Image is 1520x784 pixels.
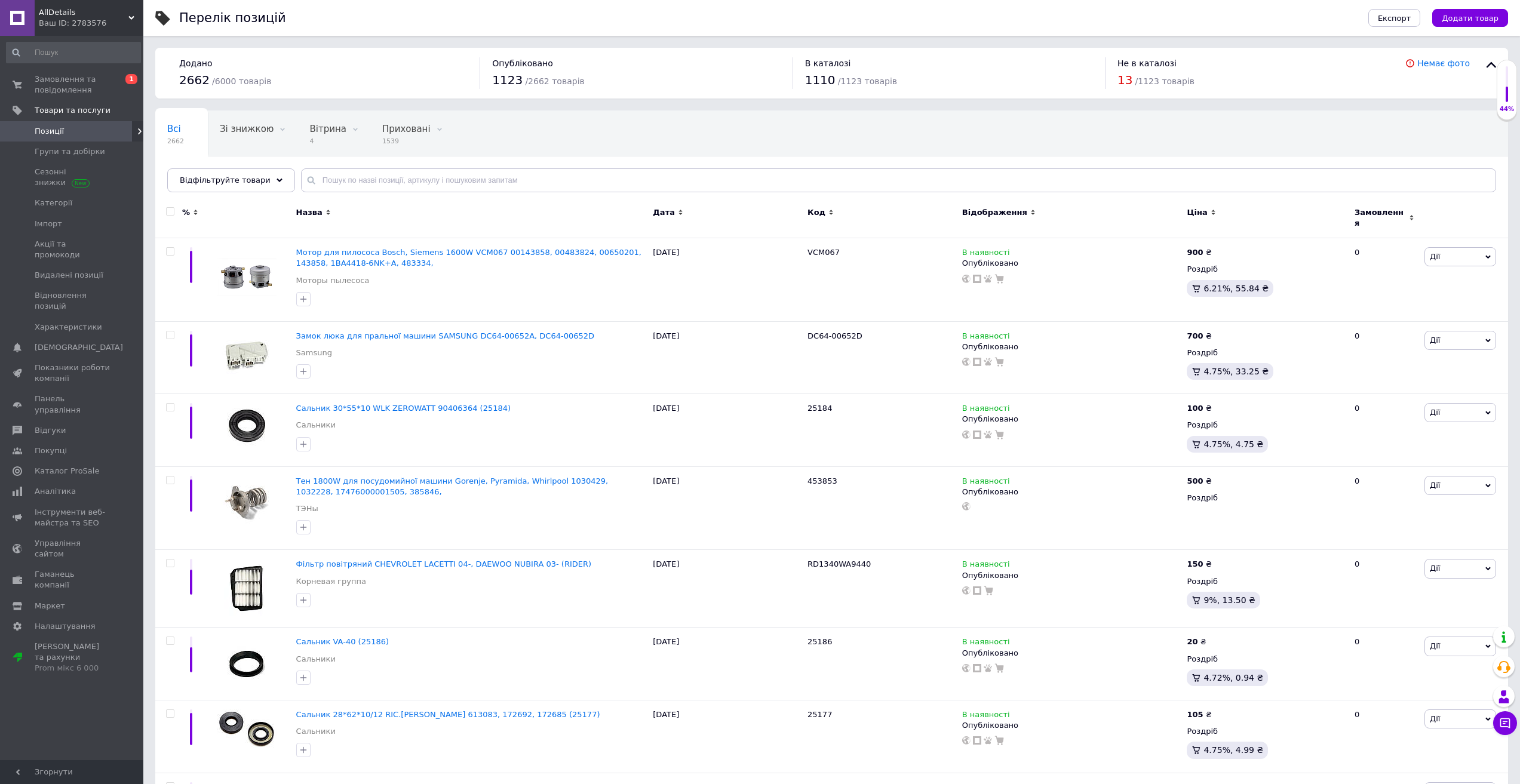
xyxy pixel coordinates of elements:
[1432,9,1508,27] button: Додати товар
[1187,654,1344,665] div: Роздріб
[1430,481,1440,490] span: Дії
[807,559,871,568] span: RD1340WA9440
[35,362,110,384] span: Показники роботи компанії
[650,700,804,773] div: [DATE]
[653,207,675,218] span: Дата
[382,137,431,146] span: 1539
[35,641,110,674] span: [PERSON_NAME] та рахунки
[1378,14,1411,23] span: Експорт
[35,198,72,208] span: Категорії
[962,248,1010,260] span: В наявності
[962,648,1181,659] div: Опубліковано
[650,466,804,550] div: [DATE]
[125,74,137,84] span: 1
[217,247,277,307] img: Мотор для пилососа Bosch, Siemens 1600W VCM067 00143858, 00483824, 00650201, 143858, 1BA4418-6NK+...
[35,507,110,528] span: Інструменти веб-майстра та SEO
[1187,248,1203,257] b: 900
[1430,714,1440,723] span: Дії
[1135,76,1194,86] span: / 1123 товарів
[296,559,592,568] a: Фільтр повітряний CHEVROLET LACETTI 04-, DAEWOO NUBIRA 03- (RIDER)
[1417,59,1470,68] a: Немає фото
[296,348,332,358] a: Samsung
[1187,637,1206,647] div: ₴
[1430,252,1440,261] span: Дії
[35,393,110,415] span: Панель управління
[35,569,110,591] span: Гаманець компанії
[296,637,389,646] a: Сальник VA-40 (25186)
[35,663,110,674] div: Prom мікс 6 000
[1430,408,1440,417] span: Дії
[1203,284,1269,293] span: 6.21%, 55.84 ₴
[650,238,804,322] div: [DATE]
[807,476,837,485] span: 453853
[296,404,511,413] a: Сальник 30*55*10 WLK ZEROWATT 90406364 (25184)
[35,621,96,632] span: Налаштування
[962,570,1181,581] div: Опубліковано
[838,76,897,86] span: / 1123 товарів
[296,207,323,218] span: Назва
[1187,420,1344,431] div: Роздріб
[35,146,105,157] span: Групи та добірки
[650,550,804,628] div: [DATE]
[1187,493,1344,503] div: Роздріб
[35,342,123,353] span: [DEMOGRAPHIC_DATA]
[962,637,1010,650] span: В наявності
[1493,711,1517,735] button: Чат з покупцем
[1203,595,1255,605] span: 9%, 13.50 ₴
[179,59,212,68] span: Додано
[962,342,1181,352] div: Опубліковано
[492,73,523,87] span: 1123
[296,331,594,340] a: Замок люка для пральної машини SAMSUNG DC64-00652A, DC64-00652D
[492,59,553,68] span: Опубліковано
[309,137,346,146] span: 4
[35,445,67,456] span: Покупці
[1203,439,1263,449] span: 4.75%, 4.75 ₴
[807,207,825,218] span: Код
[807,404,832,413] span: 25184
[182,207,190,218] span: %
[1347,321,1421,394] div: 0
[35,322,102,333] span: Характеристики
[35,105,110,116] span: Товари та послуги
[35,538,110,559] span: Управління сайтом
[1187,404,1203,413] b: 100
[1187,247,1211,258] div: ₴
[296,476,609,496] span: Тен 1800W для посудомийної машини Gorenje, Pyramida, Whirlpool 1030429, 1032228, 17476000001505, ...
[962,710,1010,722] span: В наявності
[1117,59,1177,68] span: Не в каталозі
[807,710,832,719] span: 25177
[650,628,804,700] div: [DATE]
[39,7,128,18] span: AllDetails
[962,331,1010,344] span: В наявності
[167,124,181,134] span: Всі
[35,219,62,229] span: Імпорт
[807,331,862,340] span: DC64-00652D
[35,425,66,436] span: Відгуки
[1442,14,1498,23] span: Додати товар
[962,414,1181,425] div: Опубліковано
[1497,105,1516,113] div: 44%
[35,270,103,281] span: Видалені позиції
[217,476,277,525] img: Тен 1800W для посудомийної машини Gorenje, Pyramida, Whirlpool 1030429, 1032228, 17476000001505, ...
[962,487,1181,497] div: Опубліковано
[1187,710,1203,719] b: 105
[1187,331,1203,340] b: 700
[6,42,141,63] input: Пошук
[650,394,804,467] div: [DATE]
[1187,559,1203,568] b: 150
[296,248,641,268] a: Мотор для пилососа Bosch, Siemens 1600W VCM067 00143858, 00483824, 00650201, 143858, 1BA4418-6NK+...
[1187,476,1203,485] b: 500
[1368,9,1421,27] button: Експорт
[807,637,832,646] span: 25186
[35,486,76,497] span: Аналітика
[1347,466,1421,550] div: 0
[1203,367,1269,376] span: 4.75%, 33.25 ₴
[35,74,110,96] span: Замовлення та повідомлення
[1347,550,1421,628] div: 0
[1187,726,1344,737] div: Роздріб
